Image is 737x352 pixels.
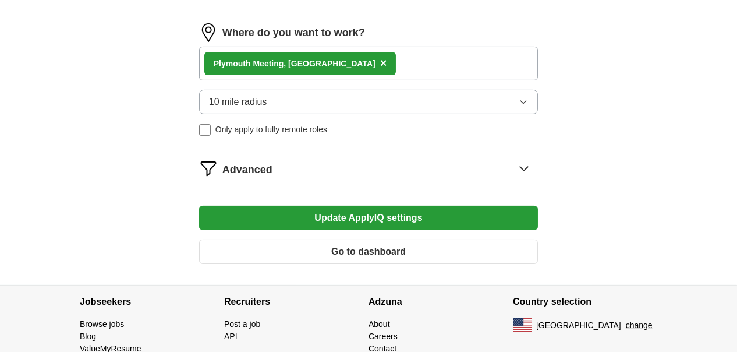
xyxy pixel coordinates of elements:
input: Only apply to fully remote roles [199,124,211,136]
button: Update ApplyIQ settings [199,206,538,230]
span: × [380,57,387,69]
span: 10 mile radius [209,95,267,109]
a: Careers [368,332,398,341]
button: change [626,319,653,332]
h4: Country selection [513,286,657,318]
span: Advanced [222,162,272,178]
span: Only apply to fully remote roles [215,124,327,136]
span: [GEOGRAPHIC_DATA] [536,319,621,332]
img: filter [199,159,218,178]
button: × [380,55,387,72]
a: Post a job [224,319,260,329]
img: location.png [199,23,218,42]
img: US flag [513,318,532,332]
label: Where do you want to work? [222,25,365,41]
button: Go to dashboard [199,240,538,264]
a: API [224,332,238,341]
div: Plymouth Meeting, [GEOGRAPHIC_DATA] [214,58,375,70]
button: 10 mile radius [199,90,538,114]
a: Browse jobs [80,319,124,329]
a: Blog [80,332,96,341]
a: About [368,319,390,329]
